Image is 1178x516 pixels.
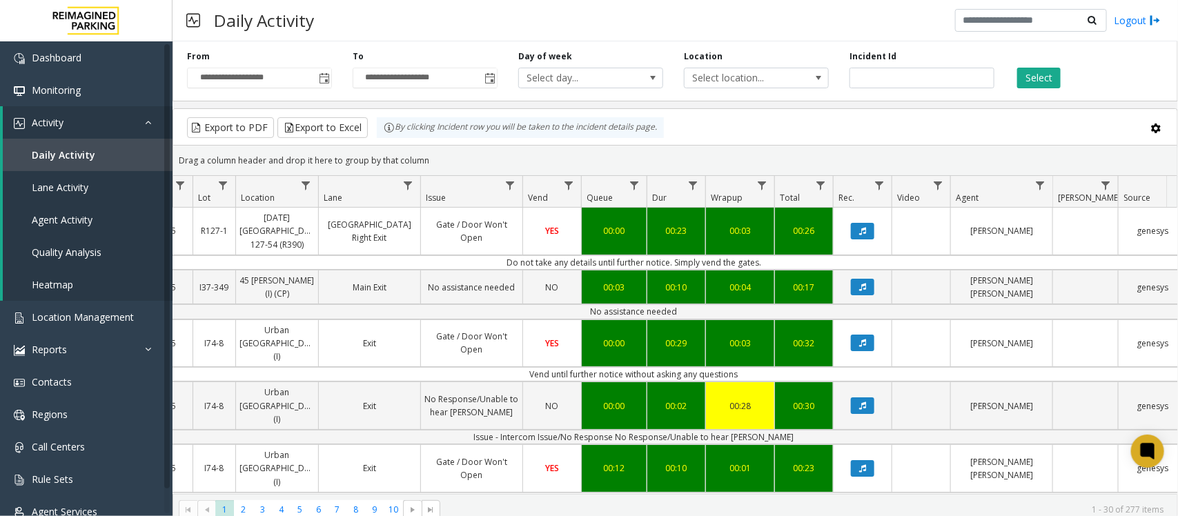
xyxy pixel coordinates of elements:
div: Data table [173,176,1177,494]
div: 00:00 [585,224,643,237]
div: 00:03 [709,224,771,237]
div: 00:00 [585,337,643,350]
span: Regions [32,408,68,421]
label: Day of week [518,50,572,63]
a: 00:03 [706,333,774,353]
img: logout [1150,13,1161,28]
a: I74-8 [193,396,235,416]
a: 00:02 [647,396,705,416]
span: Lane [324,192,342,204]
a: Queue Filter Menu [625,176,644,195]
label: To [353,50,364,63]
a: No assistance needed [421,277,522,297]
div: 00:00 [585,399,643,413]
img: 'icon' [14,53,25,64]
a: Lane Filter Menu [399,176,418,195]
a: Urban [GEOGRAPHIC_DATA] (I) [236,445,318,492]
a: 00:26 [775,221,833,241]
span: Go to the last page [425,504,436,515]
a: Heatmap [3,268,173,301]
div: Drag a column header and drop it here to group by that column [173,148,1177,172]
a: 00:32 [775,333,833,353]
button: Export to PDF [187,117,274,138]
span: Video [897,192,920,204]
span: Source [1123,192,1150,204]
a: 00:23 [775,458,833,478]
span: Toggle popup [482,68,497,88]
a: No Response/Unable to hear [PERSON_NAME] [421,389,522,422]
span: Reports [32,343,67,356]
a: H Filter Menu [171,176,190,195]
a: [PERSON_NAME] [951,221,1052,241]
a: 00:03 [706,221,774,241]
a: Daily Activity [3,139,173,171]
div: 00:32 [778,337,829,350]
img: 'icon' [14,475,25,486]
span: Dur [652,192,667,204]
div: 00:01 [709,462,771,475]
a: 00:00 [582,221,647,241]
a: 00:30 [775,396,833,416]
a: NO [523,277,581,297]
a: YES [523,333,581,353]
a: Agent Activity [3,204,173,236]
a: Location Filter Menu [297,176,315,195]
button: Export to Excel [277,117,368,138]
a: [PERSON_NAME] [PERSON_NAME] [951,452,1052,485]
div: 00:03 [585,281,643,294]
img: 'icon' [14,410,25,421]
span: Go to the next page [407,504,418,515]
a: Activity [3,106,173,139]
a: Exit [319,396,420,416]
a: Quality Analysis [3,236,173,268]
img: 'icon' [14,442,25,453]
span: YES [545,225,559,237]
a: Gate / Door Won't Open [421,215,522,248]
a: NO [523,396,581,416]
a: 00:23 [647,221,705,241]
span: [PERSON_NAME] [1058,192,1121,204]
span: Location Management [32,310,134,324]
a: [GEOGRAPHIC_DATA] Right Exit [319,215,420,248]
span: Heatmap [32,278,73,291]
img: infoIcon.svg [384,122,395,133]
h3: Daily Activity [207,3,321,37]
div: 00:28 [709,399,771,413]
div: 00:30 [778,399,829,413]
span: Wrapup [711,192,743,204]
button: Select [1017,68,1061,88]
a: Agent Filter Menu [1031,176,1050,195]
span: Select location... [685,68,799,88]
a: 00:04 [706,277,774,297]
span: Activity [32,116,63,129]
div: 00:04 [709,281,771,294]
div: 00:10 [651,281,702,294]
a: Gate / Door Won't Open [421,452,522,485]
a: 00:10 [647,277,705,297]
a: 45 [PERSON_NAME] (I) (CP) [236,270,318,304]
a: I74-8 [193,458,235,478]
img: 'icon' [14,377,25,388]
a: Urban [GEOGRAPHIC_DATA] (I) [236,320,318,367]
span: Lane Activity [32,181,88,194]
span: Vend [528,192,548,204]
div: 00:02 [651,399,702,413]
div: 00:17 [778,281,829,294]
a: Total Filter Menu [812,176,830,195]
span: Issue [426,192,446,204]
a: 00:01 [706,458,774,478]
a: 00:03 [582,277,647,297]
label: From [187,50,210,63]
a: I37-349 [193,277,235,297]
img: 'icon' [14,118,25,129]
a: 00:00 [582,333,647,353]
span: Monitoring [32,83,81,97]
span: NO [546,400,559,412]
a: Rec. Filter Menu [870,176,889,195]
span: Rec. [838,192,854,204]
a: [PERSON_NAME] [951,396,1052,416]
a: I74-8 [193,333,235,353]
span: Lot [198,192,210,204]
label: Incident Id [850,50,896,63]
a: 00:29 [647,333,705,353]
